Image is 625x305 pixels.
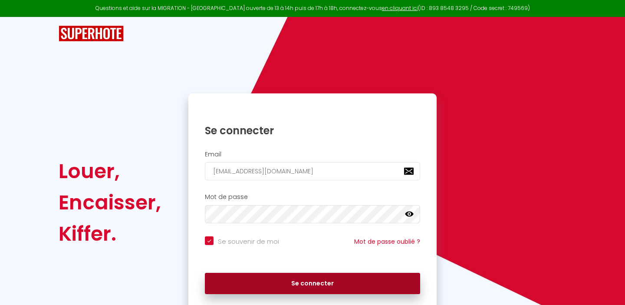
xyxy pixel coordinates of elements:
[205,162,420,180] input: Ton Email
[205,124,420,137] h1: Se connecter
[7,3,33,30] button: Open LiveChat chat widget
[59,156,161,187] div: Louer,
[354,237,420,246] a: Mot de passe oublié ?
[59,187,161,218] div: Encaisser,
[59,218,161,249] div: Kiffer.
[59,26,124,42] img: SuperHote logo
[382,4,418,12] a: en cliquant ici
[205,151,420,158] h2: Email
[205,193,420,201] h2: Mot de passe
[205,273,420,295] button: Se connecter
